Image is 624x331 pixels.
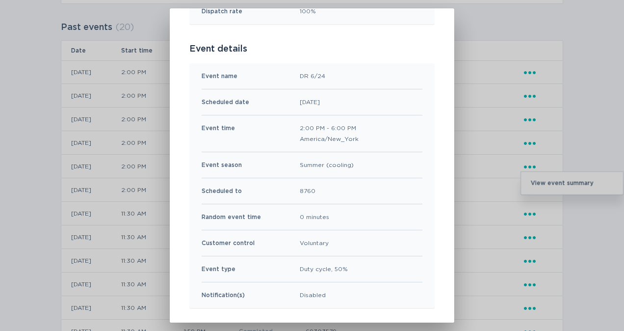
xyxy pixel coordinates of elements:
[202,186,242,196] div: Scheduled to
[300,264,348,275] div: Duty cycle, 50%
[300,71,325,82] div: DR 6/24
[300,123,359,134] span: 2:00 PM - 6:00 PM
[202,71,237,82] div: Event name
[202,290,245,301] div: Notification(s)
[300,212,329,222] div: 0 minutes
[300,186,315,196] div: 8760
[202,97,249,108] div: Scheduled date
[202,264,235,275] div: Event type
[300,160,354,170] div: Summer (cooling)
[300,238,329,248] div: Voluntary
[202,6,242,17] div: Dispatch rate
[300,290,326,301] div: Disabled
[202,160,242,170] div: Event season
[300,134,359,144] span: America/New_York
[300,6,316,17] div: 100%
[202,123,235,144] div: Event time
[202,238,255,248] div: Customer control
[300,97,320,108] div: [DATE]
[202,212,261,222] div: Random event time
[170,8,454,323] div: Event summary
[189,44,435,55] p: Event details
